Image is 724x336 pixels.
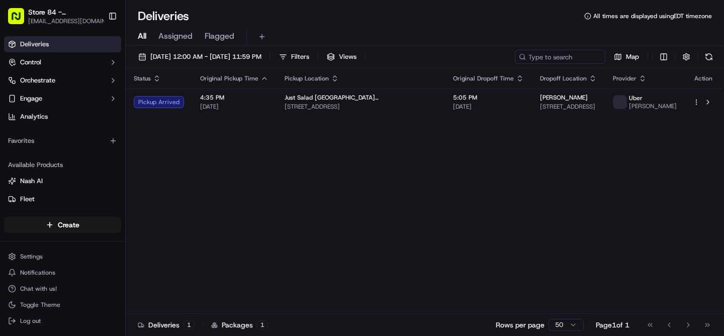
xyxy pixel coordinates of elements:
[453,74,514,82] span: Original Dropoff Time
[200,103,268,111] span: [DATE]
[184,320,195,329] div: 1
[4,314,121,328] button: Log out
[629,102,677,110] span: [PERSON_NAME]
[596,320,629,330] div: Page 1 of 1
[4,4,104,28] button: Store 84 - [GEOGRAPHIC_DATA] ([GEOGRAPHIC_DATA]) (Just Salad)[EMAIL_ADDRESS][DOMAIN_NAME]
[20,40,49,49] span: Deliveries
[58,220,79,230] span: Create
[20,269,55,277] span: Notifications
[4,109,121,125] a: Analytics
[609,50,644,64] button: Map
[257,320,268,329] div: 1
[138,30,146,42] span: All
[626,52,639,61] span: Map
[200,94,268,102] span: 4:35 PM
[20,94,42,103] span: Engage
[4,91,121,107] button: Engage
[593,12,712,20] span: All times are displayed using EDT timezone
[158,30,193,42] span: Assigned
[8,195,117,204] a: Fleet
[138,8,189,24] h1: Deliveries
[285,103,437,111] span: [STREET_ADDRESS]
[4,173,121,189] button: Nash AI
[4,249,121,264] button: Settings
[8,177,117,186] a: Nash AI
[205,30,234,42] span: Flagged
[20,285,57,293] span: Chat with us!
[28,7,103,17] button: Store 84 - [GEOGRAPHIC_DATA] ([GEOGRAPHIC_DATA]) (Just Salad)
[4,217,121,233] button: Create
[285,94,437,102] span: Just Salad [GEOGRAPHIC_DATA] ([GEOGRAPHIC_DATA])
[291,52,309,61] span: Filters
[629,94,643,102] span: Uber
[134,50,266,64] button: [DATE] 12:00 AM - [DATE] 11:59 PM
[4,157,121,173] div: Available Products
[211,320,268,330] div: Packages
[150,52,261,61] span: [DATE] 12:00 AM - [DATE] 11:59 PM
[4,133,121,149] div: Favorites
[515,50,605,64] input: Type to search
[28,17,114,25] button: [EMAIL_ADDRESS][DOMAIN_NAME]
[540,103,597,111] span: [STREET_ADDRESS]
[613,74,637,82] span: Provider
[20,177,43,186] span: Nash AI
[20,195,35,204] span: Fleet
[138,320,195,330] div: Deliveries
[4,72,121,89] button: Orchestrate
[20,317,41,325] span: Log out
[20,58,41,67] span: Control
[4,191,121,207] button: Fleet
[20,301,60,309] span: Toggle Theme
[275,50,314,64] button: Filters
[285,74,329,82] span: Pickup Location
[702,50,716,64] button: Refresh
[4,266,121,280] button: Notifications
[540,94,588,102] span: [PERSON_NAME]
[322,50,361,64] button: Views
[693,74,714,82] div: Action
[20,253,43,261] span: Settings
[453,94,524,102] span: 5:05 PM
[453,103,524,111] span: [DATE]
[4,282,121,296] button: Chat with us!
[20,112,48,121] span: Analytics
[339,52,356,61] span: Views
[540,74,587,82] span: Dropoff Location
[4,36,121,52] a: Deliveries
[496,320,545,330] p: Rows per page
[4,54,121,70] button: Control
[4,298,121,312] button: Toggle Theme
[134,74,151,82] span: Status
[20,76,55,85] span: Orchestrate
[200,74,258,82] span: Original Pickup Time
